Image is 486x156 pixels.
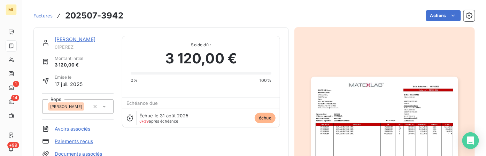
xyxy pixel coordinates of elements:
a: Paiements reçus [55,138,93,145]
span: 100% [260,77,271,84]
span: Échéance due [126,100,158,106]
span: 01PEREZ [55,44,114,50]
span: Émise le [55,74,83,80]
span: Solde dû : [131,42,271,48]
a: Avoirs associés [55,125,90,132]
span: après échéance [139,119,178,123]
span: Factures [33,13,53,18]
span: 3 120,00 € [55,62,83,69]
span: échue [255,113,276,123]
a: Factures [33,12,53,19]
span: 17 juil. 2025 [55,80,83,88]
span: 3 120,00 € [165,48,237,69]
button: Actions [426,10,461,21]
div: ML [6,4,17,15]
a: [PERSON_NAME] [55,36,95,42]
span: Échue le 31 août 2025 [139,113,188,118]
div: Open Intercom Messenger [462,132,479,149]
span: 14 [11,95,19,101]
span: 0% [131,77,138,84]
span: Montant initial [55,55,83,62]
span: 1 [13,81,19,87]
span: [PERSON_NAME] [50,104,82,109]
span: +99 [7,142,19,148]
span: J+39 [139,119,149,124]
h3: 202507-3942 [65,9,123,22]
